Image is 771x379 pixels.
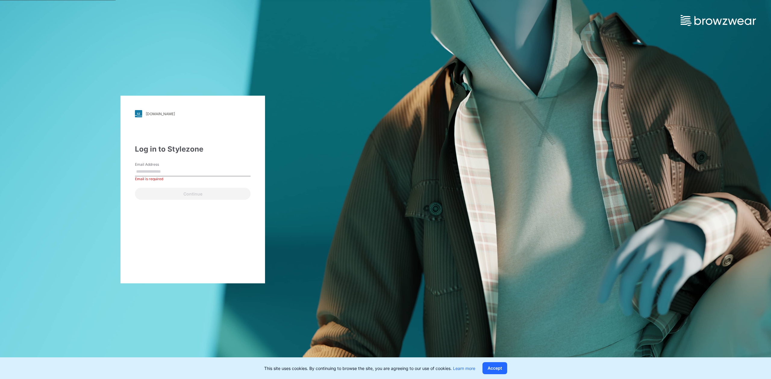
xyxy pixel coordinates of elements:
img: svg+xml;base64,PHN2ZyB3aWR0aD0iMjgiIGhlaWdodD0iMjgiIHZpZXdCb3g9IjAgMCAyOCAyOCIgZmlsbD0ibm9uZSIgeG... [135,110,142,117]
a: Learn more [453,366,475,371]
div: [DOMAIN_NAME] [146,112,175,116]
div: Log in to Stylezone [135,144,251,155]
label: Email Address [135,162,177,167]
a: [DOMAIN_NAME] [135,110,251,117]
div: Email is required [135,176,251,182]
p: This site uses cookies. By continuing to browse the site, you are agreeing to our use of cookies. [264,365,475,371]
button: Accept [482,362,507,374]
img: browzwear-logo.73288ffb.svg [681,15,756,26]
